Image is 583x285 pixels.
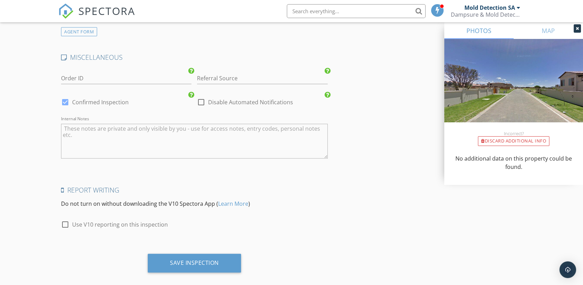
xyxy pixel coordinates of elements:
p: Do not turn on without downloading the V10 Spectora App ( ) [61,199,327,208]
a: SPECTORA [58,9,135,24]
span: SPECTORA [78,3,135,18]
img: streetview [444,39,583,139]
textarea: Internal Notes [61,124,327,158]
div: Dampsure & Mold Detection SA [451,11,520,18]
a: PHOTOS [444,22,514,39]
div: AGENT FORM [61,27,97,36]
label: Disable Automated Notifications [208,99,293,106]
a: Learn More [218,200,248,207]
div: Incorrect? [444,131,583,136]
div: Save Inspection [170,259,219,266]
div: Discard Additional info [478,136,549,146]
label: Confirmed Inspection [72,99,129,106]
div: Mold Detection SA [464,4,515,11]
p: No additional data on this property could be found. [453,154,575,171]
label: Use V10 reporting on this inspection [72,221,168,228]
div: Open Intercom Messenger [559,261,576,278]
input: Referral Source [197,73,327,84]
img: The Best Home Inspection Software - Spectora [58,3,74,19]
input: Search everything... [287,4,426,18]
h4: Report Writing [61,186,327,195]
a: MAP [514,22,583,39]
h4: MISCELLANEOUS [61,53,327,62]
